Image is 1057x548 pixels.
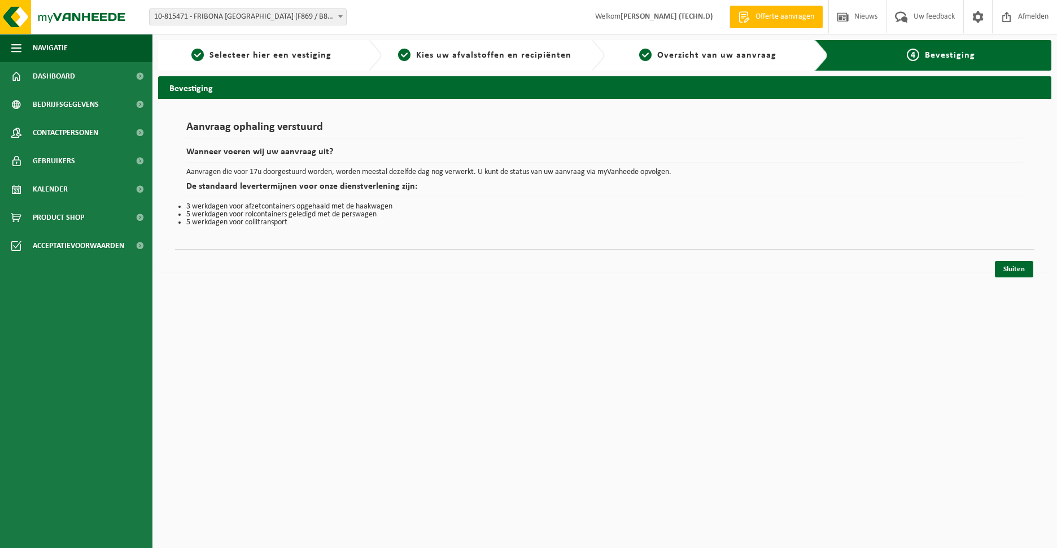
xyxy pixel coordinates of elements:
[186,182,1023,197] h2: De standaard levertermijnen voor onze dienstverlening zijn:
[387,49,583,62] a: 2Kies uw afvalstoffen en recipiënten
[657,51,776,60] span: Overzicht van uw aanvraag
[186,211,1023,219] li: 5 werkdagen voor rolcontainers geledigd met de perswagen
[33,175,68,203] span: Kalender
[186,219,1023,227] li: 5 werkdagen voor collitransport
[186,147,1023,163] h2: Wanneer voeren wij uw aanvraag uit?
[995,261,1033,277] a: Sluiten
[33,119,98,147] span: Contactpersonen
[33,203,84,232] span: Product Shop
[753,11,817,23] span: Offerte aanvragen
[158,76,1051,98] h2: Bevestiging
[639,49,652,61] span: 3
[730,6,823,28] a: Offerte aanvragen
[416,51,571,60] span: Kies uw afvalstoffen en recipiënten
[164,49,359,62] a: 1Selecteer hier een vestiging
[907,49,919,61] span: 4
[621,12,713,21] strong: [PERSON_NAME] (TECHN.D)
[191,49,204,61] span: 1
[209,51,331,60] span: Selecteer hier een vestiging
[33,90,99,119] span: Bedrijfsgegevens
[610,49,806,62] a: 3Overzicht van uw aanvraag
[150,9,346,25] span: 10-815471 - FRIBONA NV (F869 / B869 / VE1070 / B869H) - OOSTKAMP
[33,62,75,90] span: Dashboard
[186,203,1023,211] li: 3 werkdagen voor afzetcontainers opgehaald met de haakwagen
[398,49,410,61] span: 2
[33,232,124,260] span: Acceptatievoorwaarden
[33,34,68,62] span: Navigatie
[186,121,1023,139] h1: Aanvraag ophaling verstuurd
[33,147,75,175] span: Gebruikers
[925,51,975,60] span: Bevestiging
[149,8,347,25] span: 10-815471 - FRIBONA NV (F869 / B869 / VE1070 / B869H) - OOSTKAMP
[186,168,1023,176] p: Aanvragen die voor 17u doorgestuurd worden, worden meestal dezelfde dag nog verwerkt. U kunt de s...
